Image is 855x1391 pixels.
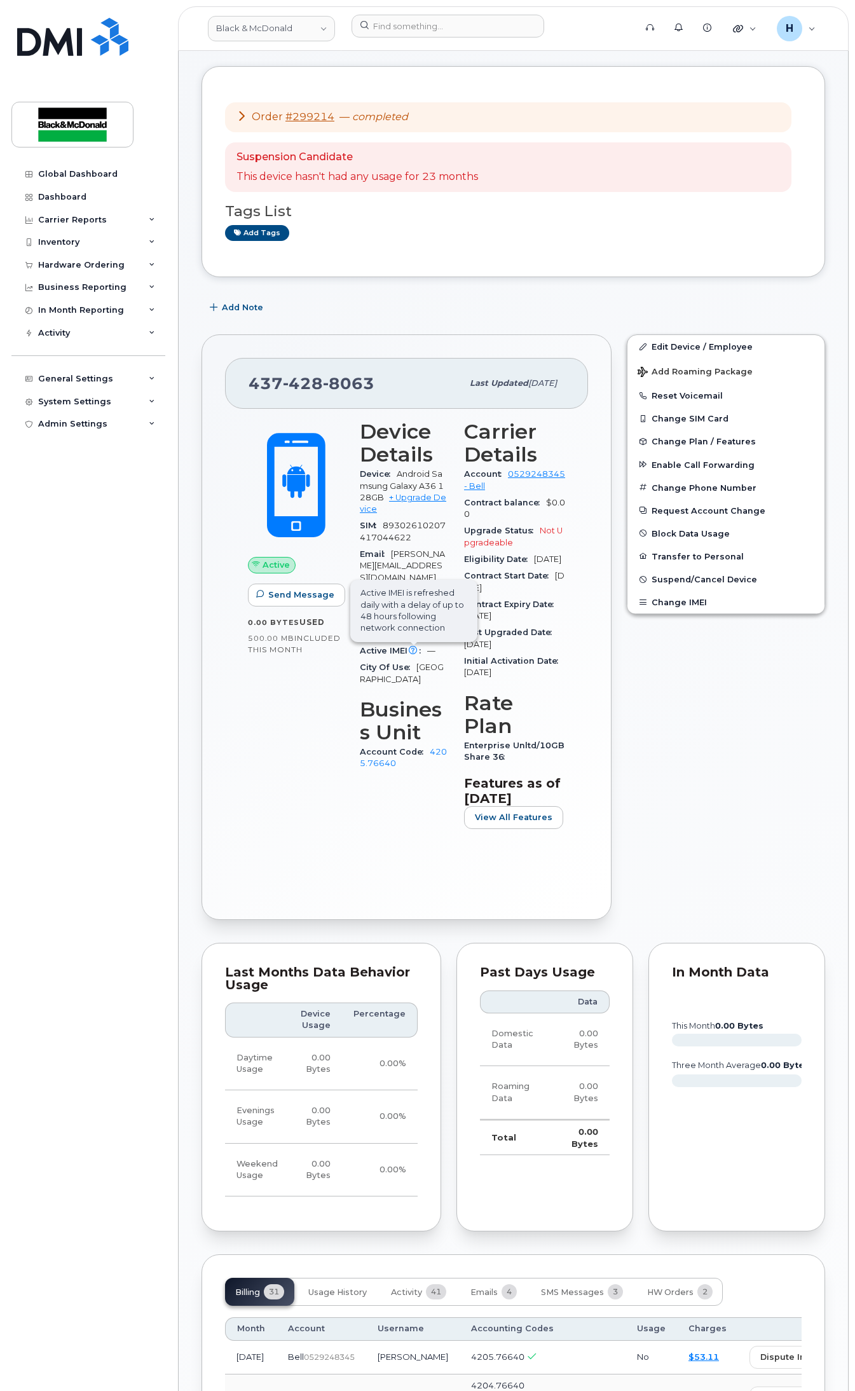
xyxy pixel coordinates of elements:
[464,692,565,737] h3: Rate Plan
[627,453,824,476] button: Enable Call Forwarding
[360,662,416,672] span: City Of Use
[480,1066,552,1120] td: Roaming Data
[627,568,824,591] button: Suspend/Cancel Device
[502,1284,517,1299] span: 4
[252,111,283,123] span: Order
[225,966,418,991] div: Last Months Data Behavior Usage
[366,1341,460,1374] td: [PERSON_NAME]
[552,1120,610,1155] td: 0.00 Bytes
[360,493,446,514] a: + Upgrade Device
[627,335,824,358] a: Edit Device / Employee
[222,301,263,313] span: Add Note
[464,526,540,535] span: Upgrade Status
[360,469,444,502] span: Android Samsung Galaxy A36 128GB
[366,1317,460,1340] th: Username
[627,358,824,384] button: Add Roaming Package
[225,225,289,241] a: Add tags
[677,1317,738,1340] th: Charges
[627,476,824,499] button: Change Phone Number
[464,611,491,620] span: [DATE]
[627,430,824,453] button: Change Plan / Features
[460,1317,626,1340] th: Accounting Codes
[299,617,325,627] span: used
[480,1013,552,1067] td: Domestic Data
[236,150,478,165] p: Suspension Candidate
[627,591,824,613] button: Change IMEI
[464,526,563,547] span: Not Upgradeable
[480,1120,552,1155] td: Total
[627,545,824,568] button: Transfer to Personal
[464,469,565,490] a: 0529248345 - Bell
[248,618,299,627] span: 0.00 Bytes
[342,1038,418,1091] td: 0.00%
[285,111,334,123] a: #299214
[360,521,446,542] span: 89302610207417044622
[552,1013,610,1067] td: 0.00 Bytes
[289,1144,342,1197] td: 0.00 Bytes
[289,1003,342,1038] th: Device Usage
[360,662,444,683] span: [GEOGRAPHIC_DATA]
[248,634,294,643] span: 500.00 MB
[647,1287,694,1298] span: HW Orders
[464,806,563,829] button: View All Features
[342,1090,418,1144] td: 0.00%
[464,498,546,507] span: Contract balance
[464,571,555,580] span: Contract Start Date
[391,1287,422,1298] span: Activity
[671,1021,763,1031] text: this month
[534,554,561,564] span: [DATE]
[426,1284,446,1299] span: 41
[627,407,824,430] button: Change SIM Card
[768,16,824,41] div: Huma Naseer
[627,522,824,545] button: Block Data Usage
[225,1317,277,1340] th: Month
[225,203,802,219] h3: Tags List
[249,374,374,393] span: 437
[352,111,408,123] em: completed
[688,1352,719,1362] a: $53.11
[608,1284,623,1299] span: 3
[471,1352,524,1362] span: 4205.76640
[268,589,334,601] span: Send Message
[342,1003,418,1038] th: Percentage
[225,1090,289,1144] td: Evenings Usage
[339,111,408,123] span: —
[360,549,445,582] span: [PERSON_NAME][EMAIL_ADDRESS][DOMAIN_NAME]
[208,16,335,41] a: Black & McDonald
[360,521,383,530] span: SIM
[360,420,449,466] h3: Device Details
[323,374,374,393] span: 8063
[427,646,435,655] span: —
[360,549,391,559] span: Email
[627,499,824,522] button: Request Account Change
[671,1060,809,1070] text: three month average
[360,646,427,655] span: Active IMEI
[761,1060,809,1070] tspan: 0.00 Bytes
[248,584,345,606] button: Send Message
[263,559,290,571] span: Active
[289,1090,342,1144] td: 0.00 Bytes
[470,378,528,388] span: Last updated
[786,21,793,36] span: H
[464,600,560,609] span: Contract Expiry Date
[202,296,274,319] button: Add Note
[283,374,323,393] span: 428
[360,698,449,744] h3: Business Unit
[626,1317,677,1340] th: Usage
[464,741,564,762] span: Enterprise Unltd/10GB Share 36
[304,1352,355,1362] span: 0529248345
[541,1287,604,1298] span: SMS Messages
[350,580,477,643] span: Active IMEI is refreshed daily with a delay of up to 48 hours following network connection
[626,1341,677,1374] td: No
[697,1284,713,1299] span: 2
[480,966,610,979] div: Past Days Usage
[464,554,534,564] span: Eligibility Date
[225,1341,277,1374] td: [DATE]
[308,1287,367,1298] span: Usage History
[464,668,491,677] span: [DATE]
[464,776,565,806] h3: Features as of [DATE]
[225,1144,418,1197] tr: Friday from 6:00pm to Monday 8:00am
[652,575,757,584] span: Suspend/Cancel Device
[464,420,565,466] h3: Carrier Details
[352,15,544,38] input: Find something...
